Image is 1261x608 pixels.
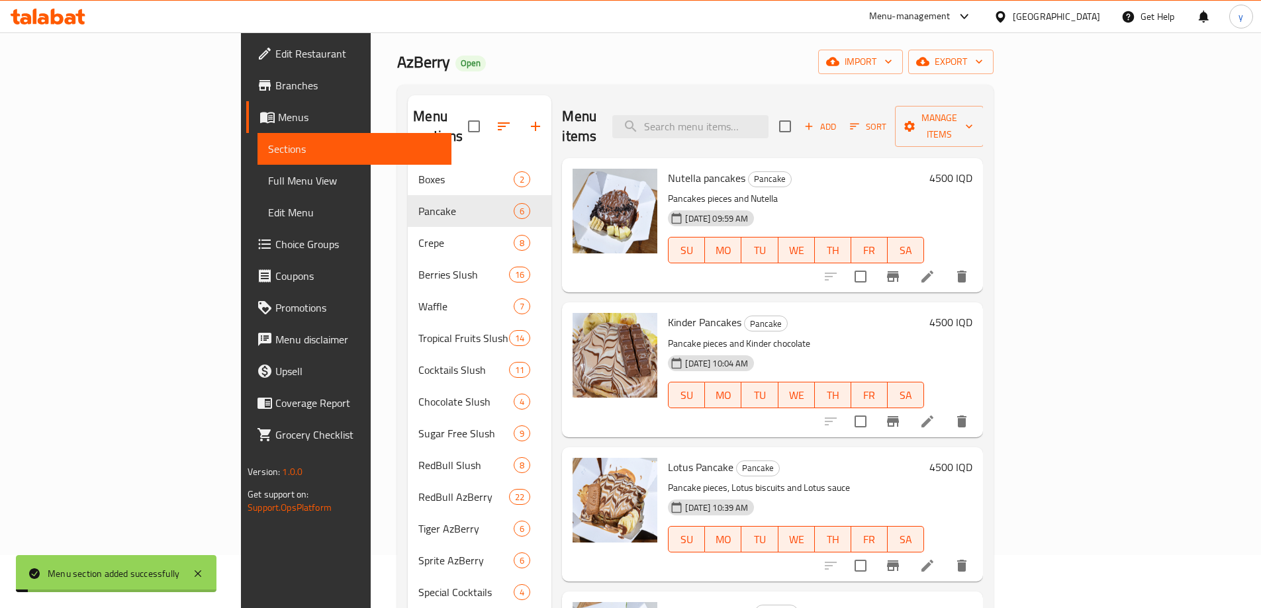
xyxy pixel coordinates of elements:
div: Tiger AzBerry6 [408,513,551,544]
span: export [919,54,983,70]
a: Full Menu View [257,165,451,196]
span: Chocolate Slush [418,394,514,410]
span: Sections [268,141,441,157]
span: Add [802,119,838,134]
span: TU [747,530,772,549]
span: SA [893,530,919,549]
span: SA [893,386,919,405]
div: items [514,584,530,600]
button: TU [741,382,778,408]
a: Menu disclaimer [246,324,451,355]
a: Edit Restaurant [246,38,451,69]
span: 1.0.0 [282,463,303,480]
button: MO [705,237,741,263]
span: TH [820,530,846,549]
img: Kinder Pancakes [573,313,657,398]
button: Manage items [895,106,984,147]
span: Coupons [275,268,441,284]
span: SA [893,241,919,260]
div: Tropical Fruits Slush14 [408,322,551,354]
p: Pancake pieces, Lotus biscuits and Lotus sauce [668,480,924,496]
div: [GEOGRAPHIC_DATA] [1013,9,1100,24]
div: items [509,489,530,505]
span: RedBull AzBerry [418,489,509,505]
button: MO [705,526,741,552]
div: Waffle7 [408,290,551,322]
div: Menu-management [869,9,951,24]
span: FR [857,241,882,260]
div: items [514,457,530,473]
button: Branch-specific-item [877,261,909,292]
span: Lotus Pancake [668,457,733,477]
span: Edit Menu [268,204,441,220]
span: Upsell [275,363,441,379]
button: delete [946,406,978,437]
span: 4 [514,586,530,599]
span: Sugar Free Slush [418,425,514,441]
div: RedBull AzBerry22 [408,481,551,513]
span: Get support on: [248,486,308,503]
span: Special Cocktails [418,584,514,600]
button: WE [778,526,815,552]
span: Kinder Pancakes [668,312,741,332]
span: [DATE] 10:39 AM [680,501,753,514]
span: import [829,54,892,70]
span: Berries Slush [418,267,509,282]
span: FR [857,386,882,405]
a: Edit Menu [257,196,451,228]
button: TH [815,526,851,552]
div: items [514,394,530,410]
button: Branch-specific-item [877,550,909,582]
span: Cocktails Slush [418,362,509,378]
button: SA [888,237,924,263]
span: 6 [514,205,530,218]
span: Add item [799,116,841,137]
div: Pancake6 [408,195,551,227]
button: Sort [847,116,890,137]
button: Add [799,116,841,137]
button: TH [815,382,851,408]
h6: 4500 IQD [929,458,972,476]
span: MO [710,530,736,549]
span: 9 [514,427,530,440]
span: Version: [248,463,280,480]
span: 4 [514,396,530,408]
span: Sort [850,119,886,134]
span: RedBull Slush [418,457,514,473]
button: FR [851,526,888,552]
span: MO [710,241,736,260]
span: 22 [510,491,530,503]
h6: 4500 IQD [929,169,972,187]
p: Pancake pieces and Kinder chocolate [668,335,924,352]
button: TU [741,237,778,263]
span: Tropical Fruits Slush [418,330,509,346]
div: items [514,425,530,441]
span: Promotions [275,300,441,316]
button: delete [946,550,978,582]
div: items [509,362,530,378]
span: Select to update [847,552,874,580]
a: Coverage Report [246,387,451,419]
div: Crepe8 [408,227,551,259]
div: items [514,521,530,537]
div: items [509,330,530,346]
span: WE [784,386,810,405]
span: Waffle [418,298,514,314]
a: Support.OpsPlatform [248,499,332,516]
a: Promotions [246,292,451,324]
div: Chocolate Slush4 [408,386,551,417]
span: TH [820,386,846,405]
span: Boxes [418,171,514,187]
span: [DATE] 09:59 AM [680,212,753,225]
a: Edit menu item [919,269,935,284]
div: items [514,171,530,187]
span: Sprite AzBerry [418,552,514,568]
button: WE [778,237,815,263]
span: Crepe [418,235,514,251]
span: [DATE] 10:04 AM [680,357,753,370]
